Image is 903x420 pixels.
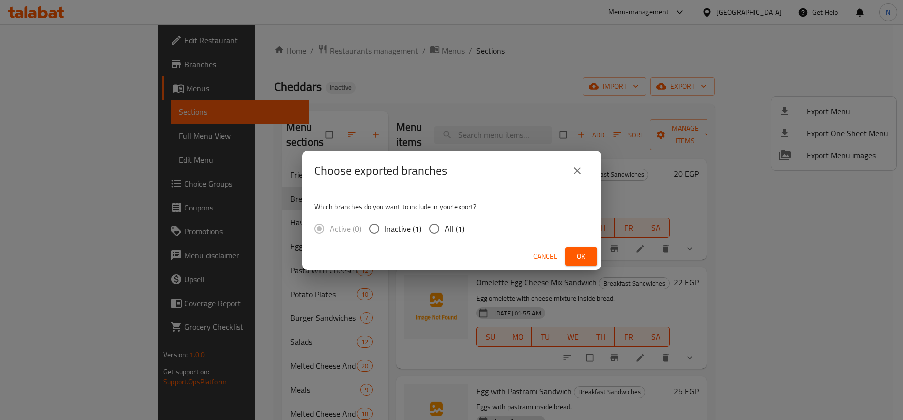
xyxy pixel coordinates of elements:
[529,247,561,266] button: Cancel
[565,247,597,266] button: Ok
[565,159,589,183] button: close
[330,223,361,235] span: Active (0)
[533,250,557,263] span: Cancel
[385,223,421,235] span: Inactive (1)
[314,202,589,211] p: Which branches do you want to include in your export?
[573,250,589,263] span: Ok
[445,223,464,235] span: All (1)
[314,163,447,179] h2: Choose exported branches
